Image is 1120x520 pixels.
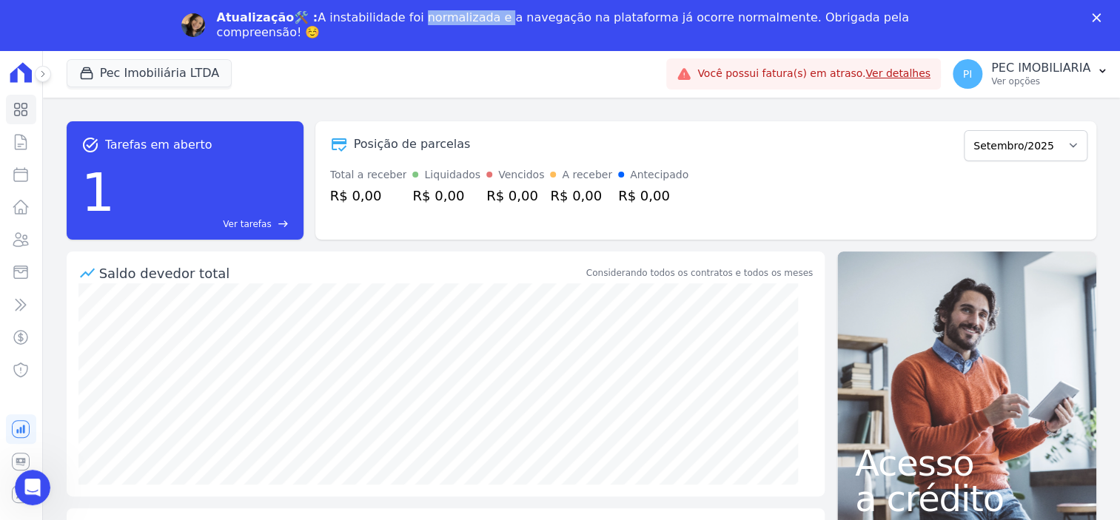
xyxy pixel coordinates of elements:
div: A receber [562,167,612,183]
p: PEC IMOBILIARIA [991,61,1090,75]
span: PI [963,69,973,79]
span: east [278,218,289,229]
span: Acesso [855,445,1079,481]
span: Ver tarefas [223,217,271,231]
div: Fechar [1092,13,1107,22]
div: 1 [81,154,115,231]
div: Total a receber [330,167,407,183]
div: Vencidos [498,167,544,183]
span: Você possui fatura(s) em atraso. [697,66,930,81]
a: Ver tarefas east [121,217,288,231]
div: Saldo devedor total [99,263,583,283]
img: Profile image for Adriane [181,13,205,37]
div: R$ 0,00 [330,186,407,206]
a: Ver detalhes [865,67,930,79]
div: R$ 0,00 [618,186,688,206]
span: a crédito [855,481,1079,516]
iframe: Intercom live chat [15,470,50,505]
div: R$ 0,00 [412,186,480,206]
div: Antecipado [630,167,688,183]
div: R$ 0,00 [486,186,544,206]
p: Ver opções [991,75,1090,87]
span: task_alt [81,136,99,154]
b: Atualização🛠️ : [217,10,318,24]
button: Pec Imobiliária LTDA [67,59,232,87]
div: Considerando todos os contratos e todos os meses [586,266,813,280]
button: PI PEC IMOBILIARIA Ver opções [941,53,1120,95]
span: Tarefas em aberto [105,136,212,154]
div: R$ 0,00 [550,186,612,206]
div: Liquidados [424,167,480,183]
div: Posição de parcelas [354,135,471,153]
div: A instabilidade foi normalizada e a navegação na plataforma já ocorre normalmente. Obrigada pela ... [217,10,916,40]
